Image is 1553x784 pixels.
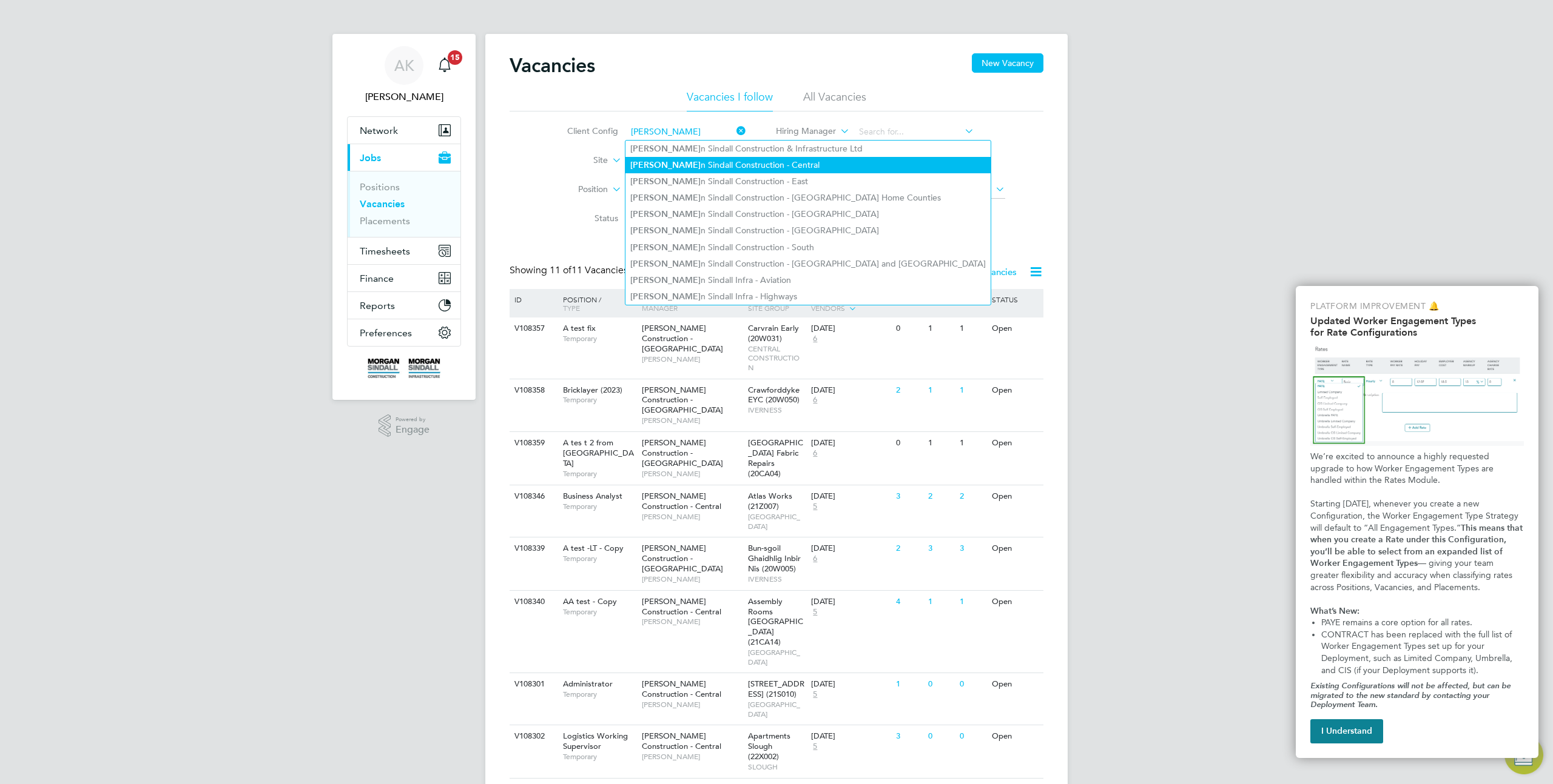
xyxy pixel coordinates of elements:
[957,485,988,508] div: 2
[957,317,988,340] div: 1
[811,303,845,313] span: Vendors
[630,291,701,302] b: [PERSON_NAME]
[1310,719,1383,743] button: I Understand
[893,432,925,454] div: 0
[893,379,925,402] div: 2
[957,725,988,748] div: 0
[748,679,804,699] span: [STREET_ADDRESS] (21S010)
[748,491,792,511] span: Atlas Works (21Z007)
[563,334,636,344] span: Temporary
[347,46,461,104] a: Go to account details
[511,432,554,454] div: V108359
[630,242,701,253] b: [PERSON_NAME]
[563,502,636,511] span: Temporary
[630,275,701,285] b: [PERSON_NAME]
[687,90,773,111] li: Vacancies I follow
[1310,327,1524,338] h2: for Rate Configurations
[511,591,554,613] div: V108340
[511,725,554,748] div: V108302
[748,437,803,479] span: [GEOGRAPHIC_DATA] Fabric Repairs (20CA04)
[563,752,636,762] span: Temporary
[332,34,476,400] nav: Main navigation
[925,725,957,748] div: 0
[642,512,742,522] span: [PERSON_NAME]
[625,157,991,173] li: n Sindall Construction - Central
[563,543,624,553] span: A test -LT - Copy
[957,379,988,402] div: 1
[748,574,806,584] span: IVERNESS
[360,125,398,136] span: Network
[642,303,678,313] span: Manager
[893,591,925,613] div: 4
[630,225,701,236] b: [PERSON_NAME]
[554,289,639,318] div: Position /
[811,502,819,512] span: 5
[563,323,596,333] span: A test fix
[347,90,461,104] span: Alex K
[563,607,636,617] span: Temporary
[811,334,819,344] span: 6
[642,752,742,762] span: [PERSON_NAME]
[1310,499,1521,533] span: Starting [DATE], whenever you create a new Configuration, the Worker Engagement Type Strategy wil...
[394,58,414,73] span: AK
[925,537,957,560] div: 3
[550,264,571,276] span: 11 of
[925,591,957,613] div: 1
[1296,286,1538,758] div: Updated Worker Engagement Type Options
[989,317,1042,340] div: Open
[511,537,554,560] div: V108339
[368,359,440,378] img: morgansindall-logo-retina.png
[748,648,806,666] span: [GEOGRAPHIC_DATA]
[989,485,1042,508] div: Open
[548,213,618,224] label: Status
[625,141,991,157] li: n Sindall Construction & Infrastructure Ltd
[642,731,721,751] span: [PERSON_NAME] Construction - Central
[360,300,395,311] span: Reports
[1321,629,1524,676] li: CONTRACT has been replaced with the full list of Worker Engagement Types set up for your Deployme...
[630,193,701,203] b: [PERSON_NAME]
[563,395,636,405] span: Temporary
[642,491,721,511] span: [PERSON_NAME] Construction - Central
[989,379,1042,402] div: Open
[563,303,580,313] span: Type
[396,425,430,435] span: Engage
[972,53,1043,73] button: New Vacancy
[748,303,789,313] span: Site Group
[811,385,890,396] div: [DATE]
[1310,343,1524,446] img: Updated Rates Table Design & Semantics
[989,537,1042,560] div: Open
[766,125,836,138] label: Hiring Manager
[855,124,974,141] input: Search for...
[1310,681,1513,709] em: Existing Configurations will not be affected, but can be migrated to the new standard by contacti...
[625,222,991,239] li: n Sindall Construction - [GEOGRAPHIC_DATA]
[625,256,991,272] li: n Sindall Construction - [GEOGRAPHIC_DATA] and [GEOGRAPHIC_DATA]
[811,554,819,564] span: 6
[538,184,608,196] label: Position
[811,679,890,689] div: [DATE]
[748,405,806,415] span: IVERNESS
[630,259,701,269] b: [PERSON_NAME]
[1310,451,1524,487] p: We’re excited to announce a highly requested upgrade to how Worker Engagement Types are handled w...
[563,731,628,751] span: Logistics Working Supervisor
[811,543,890,554] div: [DATE]
[642,700,742,709] span: [PERSON_NAME]
[625,288,991,305] li: n Sindall Infra - Highways
[811,597,890,607] div: [DATE]
[748,512,806,531] span: [GEOGRAPHIC_DATA]
[563,385,622,395] span: Bricklayer (2023)
[893,485,925,508] div: 3
[548,125,618,136] label: Client Config
[748,762,806,772] span: SLOUGH
[642,354,742,364] span: [PERSON_NAME]
[925,379,957,402] div: 1
[511,317,554,340] div: V108357
[957,537,988,560] div: 3
[625,239,991,256] li: n Sindall Construction - South
[925,673,957,696] div: 0
[748,344,806,373] span: CENTRAL CONSTRUCTION
[811,742,819,752] span: 5
[630,209,701,219] b: [PERSON_NAME]
[360,273,394,284] span: Finance
[448,50,462,65] span: 15
[1310,606,1359,616] strong: What’s New:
